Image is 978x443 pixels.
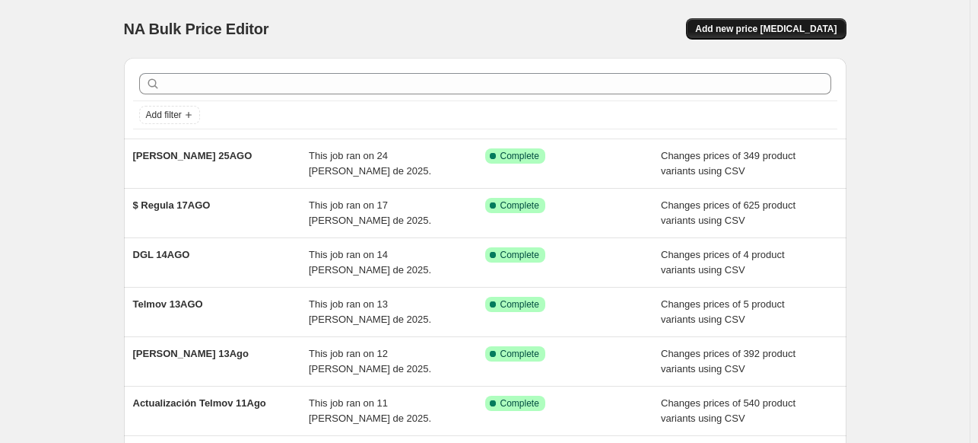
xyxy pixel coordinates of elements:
span: Telmov 13AGO [133,298,203,310]
span: $ Regula 17AGO [133,199,211,211]
span: Add filter [146,109,182,121]
span: [PERSON_NAME] 13Ago [133,348,249,359]
span: Changes prices of 5 product variants using CSV [661,298,785,325]
span: This job ran on 17 [PERSON_NAME] de 2025. [309,199,431,226]
span: Changes prices of 625 product variants using CSV [661,199,795,226]
span: Complete [500,298,539,311]
span: DGL 14AGO [133,249,190,260]
span: Complete [500,199,539,212]
span: NA Bulk Price Editor [124,21,269,37]
span: This job ran on 24 [PERSON_NAME] de 2025. [309,150,431,177]
span: Complete [500,348,539,360]
span: Complete [500,150,539,162]
span: This job ran on 11 [PERSON_NAME] de 2025. [309,397,431,424]
span: Changes prices of 392 product variants using CSV [661,348,795,374]
span: Changes prices of 540 product variants using CSV [661,397,795,424]
button: Add filter [139,106,200,124]
button: Add new price [MEDICAL_DATA] [686,18,846,40]
span: This job ran on 13 [PERSON_NAME] de 2025. [309,298,431,325]
span: This job ran on 14 [PERSON_NAME] de 2025. [309,249,431,276]
span: Complete [500,249,539,261]
span: Complete [500,397,539,410]
span: [PERSON_NAME] 25AGO [133,150,252,161]
span: This job ran on 12 [PERSON_NAME] de 2025. [309,348,431,374]
span: Actualización Telmov 11Ago [133,397,266,409]
span: Add new price [MEDICAL_DATA] [695,23,837,35]
span: Changes prices of 349 product variants using CSV [661,150,795,177]
span: Changes prices of 4 product variants using CSV [661,249,785,276]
